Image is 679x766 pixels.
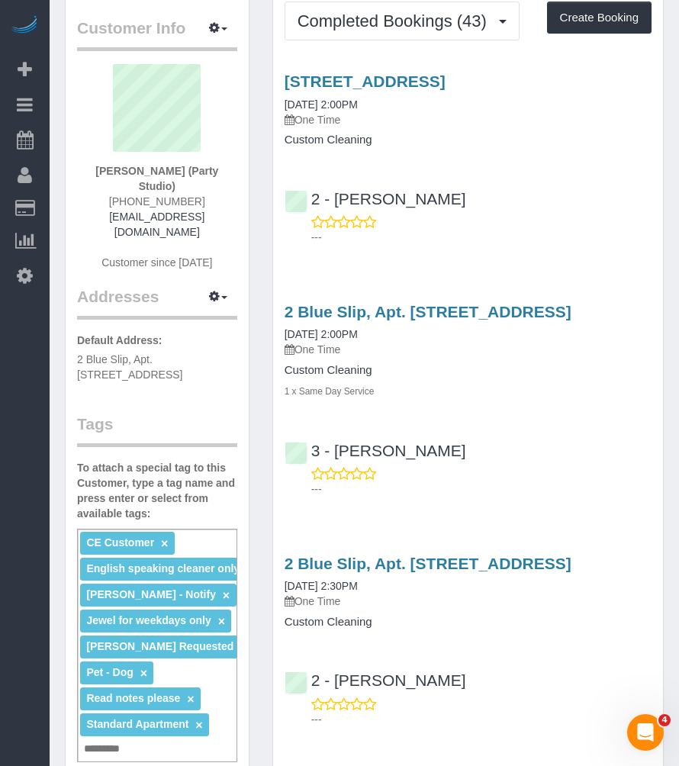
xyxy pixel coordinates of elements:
[285,442,466,459] a: 3 - [PERSON_NAME]
[547,2,652,34] button: Create Booking
[140,667,147,680] a: ×
[285,112,652,127] p: One Time
[311,230,652,245] p: ---
[285,303,571,320] a: 2 Blue Slip, Apt. [STREET_ADDRESS]
[298,11,494,31] span: Completed Bookings (43)
[658,714,671,726] span: 4
[195,719,202,732] a: ×
[77,17,237,51] legend: Customer Info
[285,328,358,340] a: [DATE] 2:00PM
[86,536,154,549] span: CE Customer
[285,190,466,208] a: 2 - [PERSON_NAME]
[285,134,652,146] h4: Custom Cleaning
[77,460,237,521] label: To attach a special tag to this Customer, type a tag name and press enter or select from availabl...
[109,195,205,208] span: [PHONE_NUMBER]
[161,537,168,550] a: ×
[285,594,652,609] p: One Time
[86,640,233,652] span: [PERSON_NAME] Requested
[77,413,237,447] legend: Tags
[285,616,652,629] h4: Custom Cleaning
[86,562,240,574] span: English speaking cleaner only
[311,712,652,727] p: ---
[77,333,163,348] label: Default Address:
[311,481,652,497] p: ---
[86,614,211,626] span: Jewel for weekdays only
[285,386,375,397] small: 1 x Same Day Service
[285,98,358,111] a: [DATE] 2:00PM
[86,718,188,730] span: Standard Apartment
[86,666,133,678] span: Pet - Dog
[285,555,571,572] a: 2 Blue Slip, Apt. [STREET_ADDRESS]
[86,692,180,704] span: Read notes please
[95,165,218,192] strong: [PERSON_NAME] (Party Studio)
[77,353,182,381] span: 2 Blue Slip, Apt. [STREET_ADDRESS]
[285,72,446,90] a: [STREET_ADDRESS]
[101,256,212,269] span: Customer since [DATE]
[285,580,358,592] a: [DATE] 2:30PM
[218,615,225,628] a: ×
[627,714,664,751] iframe: Intercom live chat
[109,211,204,238] a: [EMAIL_ADDRESS][DOMAIN_NAME]
[285,671,466,689] a: 2 - [PERSON_NAME]
[285,364,652,377] h4: Custom Cleaning
[86,588,216,600] span: [PERSON_NAME] - Notify
[187,693,194,706] a: ×
[9,15,40,37] img: Automaid Logo
[285,2,520,40] button: Completed Bookings (43)
[285,342,652,357] p: One Time
[223,589,230,602] a: ×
